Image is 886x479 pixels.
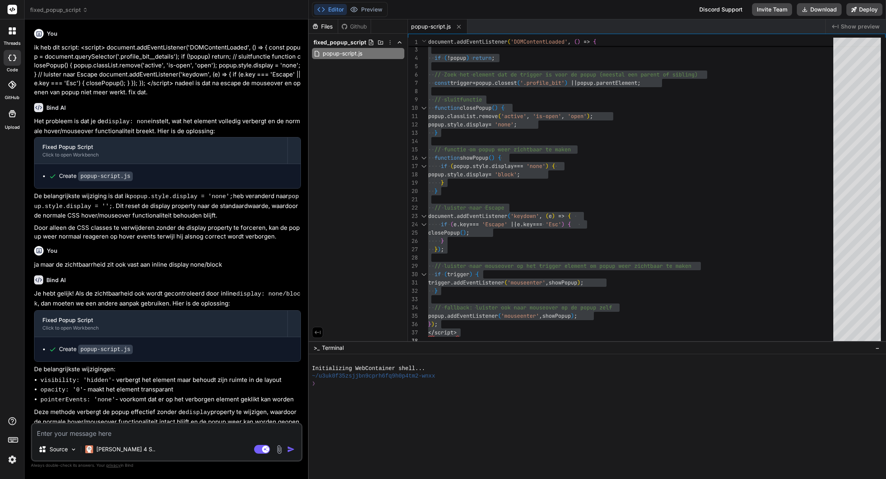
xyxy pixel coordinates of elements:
[408,245,418,254] div: 27
[797,3,842,16] button: Download
[495,104,498,111] span: )
[441,221,447,228] span: if
[545,212,549,219] span: (
[552,212,555,219] span: )
[408,312,418,320] div: 35
[473,162,488,170] span: style
[312,372,435,380] span: ~/u3uk0f35zsjjbn9cprh6fq9h0p4tm2-wnxx
[454,38,457,45] span: .
[574,38,577,45] span: (
[577,279,580,286] span: )
[40,387,83,393] code: opacity: '0'
[434,54,441,61] span: if
[428,329,434,336] span: </
[42,143,279,151] div: Fixed Popup Script
[549,212,552,219] span: e
[561,221,565,228] span: )
[511,212,539,219] span: 'keydown'
[106,463,121,468] span: privacy
[434,154,460,161] span: function
[450,221,454,228] span: (
[545,279,549,286] span: ,
[287,445,295,453] img: icon
[450,279,454,286] span: .
[428,279,450,286] span: trigger
[408,145,418,154] div: 15
[511,221,517,228] span: ||
[408,54,418,62] div: 4
[520,79,565,86] span: '.profile_bit'
[454,212,457,219] span: .
[408,337,418,345] div: 38
[492,162,514,170] span: display
[476,271,479,278] span: {
[511,38,568,45] span: 'DOMContentLoaded'
[434,71,593,78] span: // Zoek het element dat de trigger is voor de popu
[526,162,545,170] span: 'none'
[5,124,20,131] label: Upload
[577,38,580,45] span: )
[408,162,418,170] div: 17
[408,295,418,303] div: 33
[46,104,66,112] h6: Bind AI
[434,329,454,336] span: script
[460,221,469,228] span: key
[517,171,520,178] span: ;
[408,46,418,54] div: 3
[444,54,447,61] span: (
[408,112,418,120] div: 11
[40,376,301,385] li: - verbergt het element maar behoudt zijn ruimte in de layout
[347,4,386,15] button: Preview
[469,221,479,228] span: ===
[492,79,495,86] span: .
[514,162,523,170] span: ===
[309,23,338,31] div: Files
[130,193,233,200] code: popup.style.display = 'none';
[460,229,463,236] span: (
[59,172,133,180] div: Create
[50,445,68,453] p: Source
[408,79,418,87] div: 7
[488,171,492,178] span: =
[434,187,438,195] span: }
[501,113,526,120] span: 'active'
[42,316,279,324] div: Fixed Popup Script
[596,79,637,86] span: parentElement
[466,171,488,178] span: display
[408,220,418,229] div: 24
[408,129,418,137] div: 13
[495,121,514,128] span: 'none'
[408,287,418,295] div: 32
[568,221,571,228] span: {
[434,321,438,328] span: ;
[457,221,460,228] span: .
[408,71,418,79] div: 6
[441,237,444,244] span: }
[314,38,366,46] span: fixed_popup_script
[34,192,301,220] p: De belangrijkste wijziging is dat ik heb veranderd naar . Dit reset de display property naar de s...
[469,162,473,170] span: .
[408,95,418,104] div: 9
[549,279,577,286] span: showPopup
[408,204,418,212] div: 22
[411,23,451,31] span: popup-script.js
[78,172,133,181] code: popup-script.js
[434,204,504,211] span: // luister naar Escape
[846,3,882,16] button: Deploy
[841,23,880,31] span: Show preview
[85,445,93,453] img: Claude 4 Sonnet
[408,62,418,71] div: 5
[463,229,466,236] span: )
[408,195,418,204] div: 21
[6,453,19,466] img: settings
[34,137,287,164] button: Fixed Popup ScriptClick to open Workbench
[434,96,482,103] span: // sluitfunctie
[495,79,517,86] span: closest
[517,221,520,228] span: e
[34,291,300,307] code: display: none/block
[314,344,320,352] span: >_
[47,247,57,255] h6: You
[30,6,88,14] span: fixed_popup_script
[593,304,612,311] span: p zelf
[34,365,301,374] p: De belangrijkste wijzigingen:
